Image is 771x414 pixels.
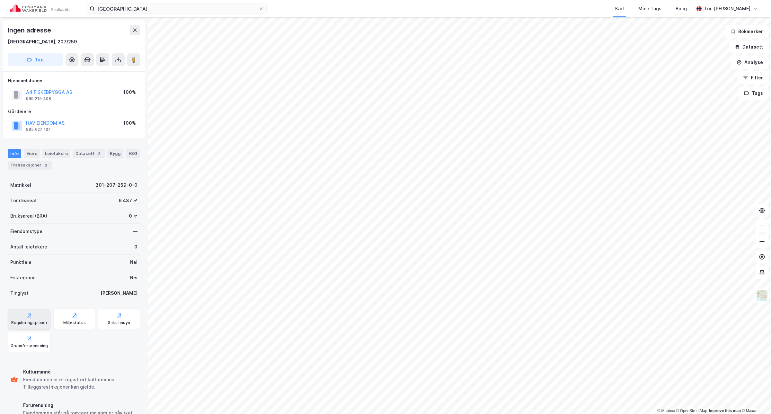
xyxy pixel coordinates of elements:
[42,149,70,158] div: Leietakere
[26,96,51,101] div: 999 215 408
[615,5,624,13] div: Kart
[23,401,137,409] div: Forurensning
[130,258,137,266] div: Nei
[10,274,35,282] div: Festegrunn
[95,4,259,14] input: Søk på adresse, matrikkel, gårdeiere, leietakere eller personer
[43,162,49,168] div: 2
[107,149,123,158] div: Bygg
[657,409,675,413] a: Mapbox
[709,409,741,413] a: Improve this map
[739,383,771,414] div: Kontrollprogram for chat
[8,53,63,66] button: Tag
[108,320,130,325] div: Saksinnsyn
[126,149,140,158] div: ESG
[134,243,137,251] div: 0
[8,161,52,170] div: Transaksjoner
[725,25,768,38] button: Bokmerker
[101,289,137,297] div: [PERSON_NAME]
[119,197,137,204] div: 6 437 ㎡
[8,77,140,85] div: Hjemmelshaver
[130,274,137,282] div: Nei
[638,5,661,13] div: Mine Tags
[96,150,102,157] div: 2
[11,320,48,325] div: Reguleringsplaner
[23,368,137,376] div: Kulturminne
[10,212,47,220] div: Bruksareal (BRA)
[26,127,51,132] div: 985 627 134
[729,40,768,53] button: Datasett
[95,181,137,189] div: 301-207-259-0-0
[129,212,137,220] div: 0 ㎡
[10,197,36,204] div: Tomteareal
[8,25,52,35] div: Ingen adresse
[23,376,137,391] div: Eiendommen er et registrert kulturminne. Tilleggsrestriksjoner kan gjelde.
[739,383,771,414] iframe: Chat Widget
[123,88,136,96] div: 100%
[731,56,768,69] button: Analyse
[24,149,40,158] div: Eiere
[8,149,21,158] div: Info
[73,149,105,158] div: Datasett
[10,243,47,251] div: Antall leietakere
[10,4,71,13] img: cushman-wakefield-realkapital-logo.202ea83816669bd177139c58696a8fa1.svg
[10,181,31,189] div: Matrikkel
[738,71,768,84] button: Filter
[63,320,86,325] div: Miljøstatus
[10,228,42,235] div: Eiendomstype
[123,119,136,127] div: 100%
[10,258,31,266] div: Punktleie
[676,409,707,413] a: OpenStreetMap
[10,289,29,297] div: Tinglyst
[133,228,137,235] div: —
[704,5,750,13] div: Tor-[PERSON_NAME]
[676,5,687,13] div: Bolig
[11,343,48,348] div: Grunnforurensning
[8,108,140,115] div: Gårdeiere
[756,289,768,301] img: Z
[739,87,768,100] button: Tags
[8,38,77,46] div: [GEOGRAPHIC_DATA], 207/259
